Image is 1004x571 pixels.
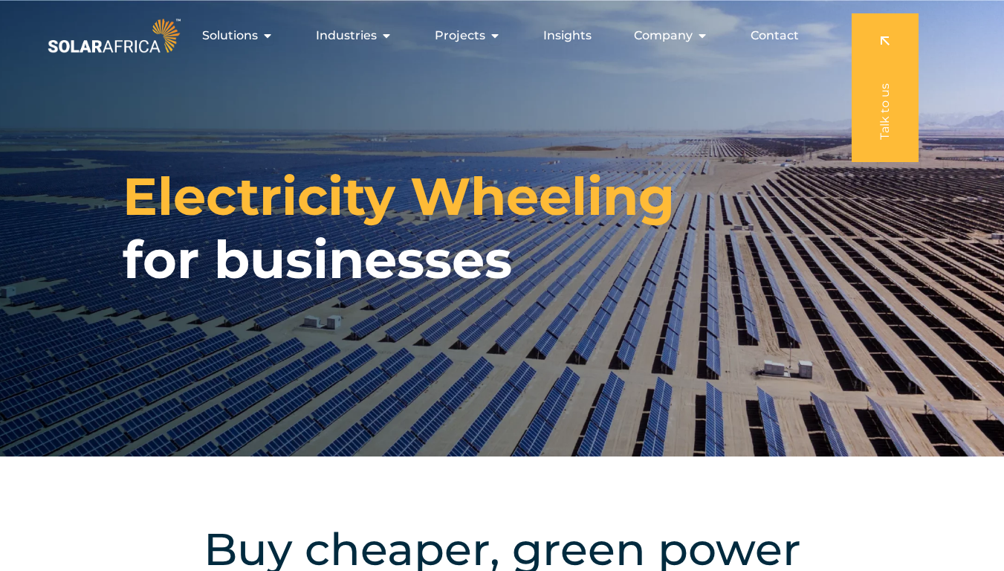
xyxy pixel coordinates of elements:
[123,165,675,291] h1: for businesses
[634,27,693,45] span: Company
[123,165,675,228] span: Electricity Wheeling
[751,27,799,45] a: Contact
[316,27,377,45] span: Industries
[184,21,811,51] div: Menu Toggle
[184,21,811,51] nav: Menu
[202,27,258,45] span: Solutions
[543,27,592,45] a: Insights
[435,27,485,45] span: Projects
